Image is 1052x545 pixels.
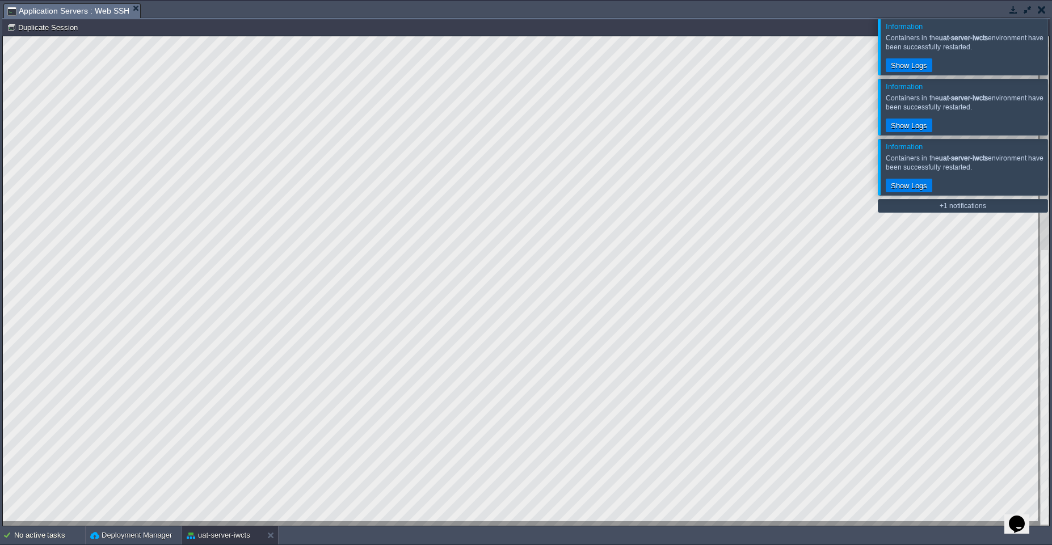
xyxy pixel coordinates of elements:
[939,94,988,102] b: uat-server-iwcts
[7,22,81,32] button: Duplicate Session
[936,201,990,211] button: +1 notifications
[887,120,931,130] button: Show Logs
[887,180,931,191] button: Show Logs
[887,60,931,70] button: Show Logs
[886,142,923,151] span: Information
[14,526,85,544] div: No active tasks
[1004,500,1041,534] iframe: chat widget
[939,154,988,162] b: uat-server-iwcts
[939,34,988,42] b: uat-server-iwcts
[7,4,129,18] span: Application Servers : Web SSH
[90,530,172,541] button: Deployment Manager
[886,82,923,91] span: Information
[886,94,1045,112] div: Containers in the environment have been successfully restarted.
[886,22,923,31] span: Information
[886,154,1045,172] div: Containers in the environment have been successfully restarted.
[187,530,250,541] button: uat-server-iwcts
[886,33,1045,52] div: Containers in the environment have been successfully restarted.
